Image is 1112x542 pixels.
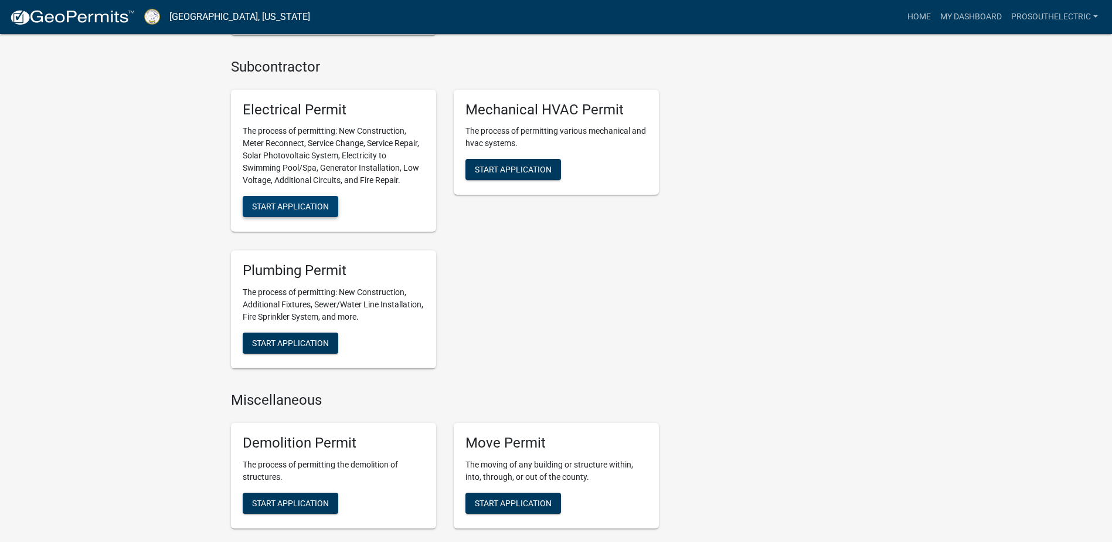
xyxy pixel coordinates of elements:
[144,9,160,25] img: Putnam County, Georgia
[169,7,310,27] a: [GEOGRAPHIC_DATA], [US_STATE]
[465,159,561,180] button: Start Application
[231,392,659,409] h4: Miscellaneous
[243,262,424,279] h5: Plumbing Permit
[1006,6,1103,28] a: Prosouthelectric
[465,101,647,118] h5: Mechanical HVAC Permit
[465,125,647,150] p: The process of permitting various mechanical and hvac systems.
[465,435,647,452] h5: Move Permit
[252,498,329,507] span: Start Application
[243,196,338,217] button: Start Application
[903,6,936,28] a: Home
[243,101,424,118] h5: Electrical Permit
[243,493,338,514] button: Start Application
[243,125,424,187] p: The process of permitting: New Construction, Meter Reconnect, Service Change, Service Repair, Sol...
[475,165,552,174] span: Start Application
[252,202,329,211] span: Start Application
[252,338,329,348] span: Start Application
[243,435,424,452] h5: Demolition Permit
[243,333,338,354] button: Start Application
[465,493,561,514] button: Start Application
[475,498,552,507] span: Start Application
[243,459,424,483] p: The process of permitting the demolition of structures.
[465,459,647,483] p: The moving of any building or structure within, into, through, or out of the county.
[243,286,424,323] p: The process of permitting: New Construction, Additional Fixtures, Sewer/Water Line Installation, ...
[936,6,1006,28] a: My Dashboard
[231,59,659,76] h4: Subcontractor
